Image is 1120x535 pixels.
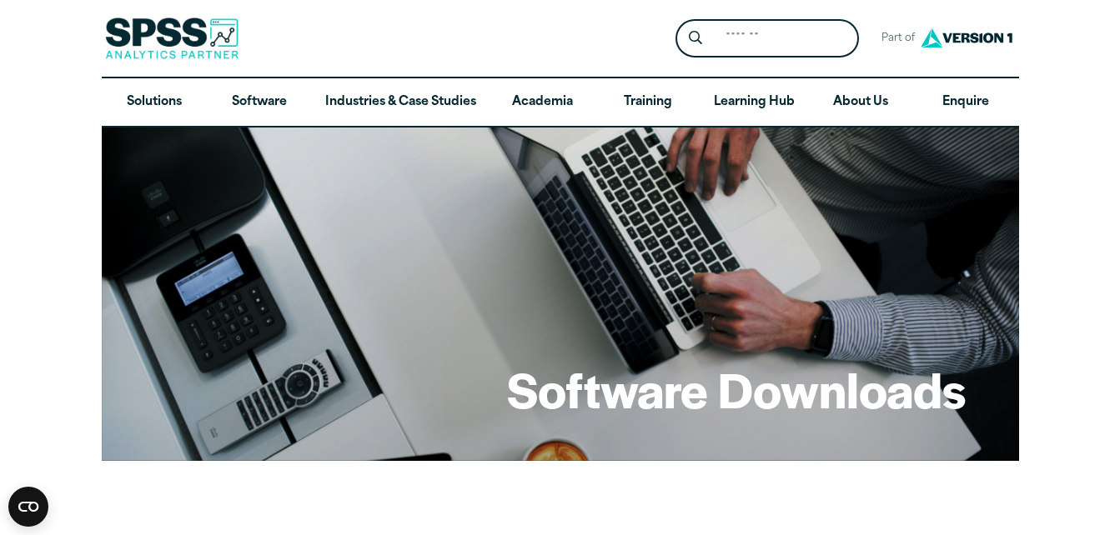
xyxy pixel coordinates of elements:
a: Learning Hub [701,78,808,127]
a: Industries & Case Studies [312,78,490,127]
button: Search magnifying glass icon [680,23,711,54]
span: Part of [872,27,917,51]
a: Enquire [913,78,1018,127]
nav: Desktop version of site main menu [102,78,1019,127]
svg: Search magnifying glass icon [689,31,702,45]
h1: Software Downloads [507,357,966,422]
form: Site Header Search Form [676,19,859,58]
a: Solutions [102,78,207,127]
button: Open CMP widget [8,487,48,527]
img: SPSS Analytics Partner [105,17,239,59]
a: Academia [490,78,595,127]
a: About Us [808,78,913,127]
a: Training [595,78,700,127]
img: Version1 Logo [917,22,1017,53]
a: Software [207,78,312,127]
